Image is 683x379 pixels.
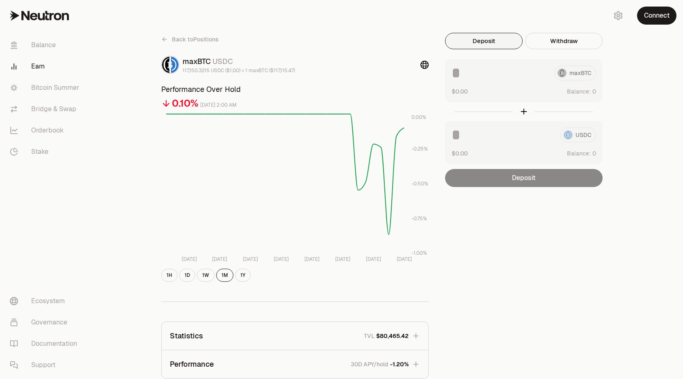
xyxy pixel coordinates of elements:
[162,350,428,378] button: Performance30D APY/hold-1.20%
[200,100,237,110] div: [DATE] 2:00 AM
[411,215,427,222] tspan: -0.75%
[567,87,591,96] span: Balance:
[212,256,227,263] tspan: [DATE]
[216,269,233,282] button: 1M
[183,56,295,67] div: maxBTC
[162,57,169,73] img: maxBTC Logo
[171,57,178,73] img: USDC Logo
[181,256,196,263] tspan: [DATE]
[179,269,195,282] button: 1D
[3,77,89,98] a: Bitcoin Summer
[197,269,215,282] button: 1W
[3,312,89,333] a: Governance
[376,332,409,340] span: $80,465.42
[637,7,676,25] button: Connect
[170,330,203,342] p: Statistics
[170,358,214,370] p: Performance
[445,33,523,49] button: Deposit
[162,322,428,350] button: StatisticsTVL$80,465.42
[364,332,375,340] p: TVL
[411,250,427,256] tspan: -1.00%
[411,114,426,121] tspan: 0.00%
[3,98,89,120] a: Bridge & Swap
[335,256,350,263] tspan: [DATE]
[452,149,468,158] button: $0.00
[274,256,289,263] tspan: [DATE]
[3,354,89,376] a: Support
[452,87,468,96] button: $0.00
[3,290,89,312] a: Ecosystem
[567,149,591,158] span: Balance:
[161,269,178,282] button: 1H
[172,97,199,110] div: 0.10%
[172,35,219,43] span: Back to Positions
[243,256,258,263] tspan: [DATE]
[525,33,603,49] button: Withdraw
[365,256,381,263] tspan: [DATE]
[212,57,233,66] span: USDC
[3,56,89,77] a: Earn
[396,256,411,263] tspan: [DATE]
[183,67,295,74] div: 117,150.3215 USDC ($1.00) = 1 maxBTC ($117,115.47)
[390,360,409,368] span: -1.20%
[411,180,428,187] tspan: -0.50%
[161,84,429,95] h3: Performance Over Hold
[3,141,89,162] a: Stake
[235,269,251,282] button: 1Y
[3,120,89,141] a: Orderbook
[161,33,219,46] a: Back toPositions
[304,256,319,263] tspan: [DATE]
[3,34,89,56] a: Balance
[411,146,428,152] tspan: -0.25%
[3,333,89,354] a: Documentation
[351,360,388,368] p: 30D APY/hold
